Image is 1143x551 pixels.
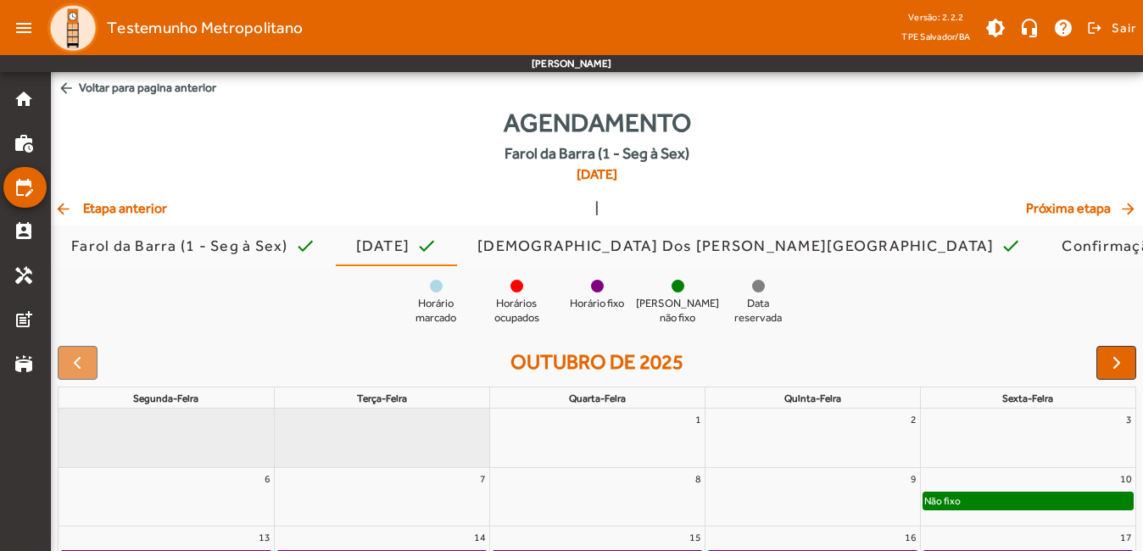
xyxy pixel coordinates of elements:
[1001,236,1021,256] mat-icon: check
[692,409,705,431] a: 1 de outubro de 2025
[58,80,75,97] mat-icon: arrow_back
[781,389,845,408] a: quinta-feira
[595,198,599,219] span: |
[901,7,970,28] div: Versão: 2.2.2
[51,72,1143,103] span: Voltar para pagina anterior
[14,89,34,109] mat-icon: home
[1119,200,1140,217] mat-icon: arrow_forward
[14,353,34,374] mat-icon: stadium
[71,237,295,254] div: Farol da Barra (1 - Seg à Sex)
[255,526,274,548] a: 13 de outubro de 2025
[59,467,274,526] td: 6 de outubro de 2025
[705,467,920,526] td: 9 de outubro de 2025
[1026,198,1140,219] span: Próxima etapa
[14,265,34,286] mat-icon: handyman
[724,297,792,326] span: Data reservada
[54,200,75,217] mat-icon: arrow_back
[274,467,489,526] td: 7 de outubro de 2025
[901,526,920,548] a: 16 de outubro de 2025
[920,409,1135,467] td: 3 de outubro de 2025
[477,468,489,490] a: 7 de outubro de 2025
[636,297,719,326] span: [PERSON_NAME] não fixo
[416,236,437,256] mat-icon: check
[477,237,1001,254] div: [DEMOGRAPHIC_DATA] Dos [PERSON_NAME][GEOGRAPHIC_DATA]
[1117,468,1135,490] a: 10 de outubro de 2025
[566,389,629,408] a: quarta-feira
[14,133,34,153] mat-icon: work_history
[489,409,705,467] td: 1 de outubro de 2025
[41,3,303,53] a: Testemunho Metropolitano
[505,164,689,185] span: [DATE]
[261,468,274,490] a: 6 de outubro de 2025
[14,221,34,242] mat-icon: perm_contact_calendar
[356,237,417,254] div: [DATE]
[999,389,1057,408] a: sexta-feira
[14,309,34,330] mat-icon: post_add
[923,493,962,509] div: Não fixo
[402,297,470,326] span: Horário marcado
[504,103,691,142] span: Agendamento
[107,14,303,42] span: Testemunho Metropolitano
[505,142,689,164] span: Farol da Barra (1 - Seg à Sex)
[1123,409,1135,431] a: 3 de outubro de 2025
[901,28,970,45] span: TPE Salvador/BA
[907,409,920,431] a: 2 de outubro de 2025
[920,467,1135,526] td: 10 de outubro de 2025
[489,467,705,526] td: 8 de outubro de 2025
[1084,15,1136,41] button: Sair
[471,526,489,548] a: 14 de outubro de 2025
[54,198,167,219] span: Etapa anterior
[686,526,705,548] a: 15 de outubro de 2025
[14,177,34,198] mat-icon: edit_calendar
[705,409,920,467] td: 2 de outubro de 2025
[482,297,550,326] span: Horários ocupados
[510,350,683,375] h2: outubro de 2025
[130,389,202,408] a: segunda-feira
[7,11,41,45] mat-icon: menu
[1117,526,1135,548] a: 17 de outubro de 2025
[47,3,98,53] img: Logo TPE
[1112,14,1136,42] span: Sair
[692,468,705,490] a: 8 de outubro de 2025
[570,297,624,311] span: Horário fixo
[354,389,410,408] a: terça-feira
[907,468,920,490] a: 9 de outubro de 2025
[295,236,315,256] mat-icon: check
